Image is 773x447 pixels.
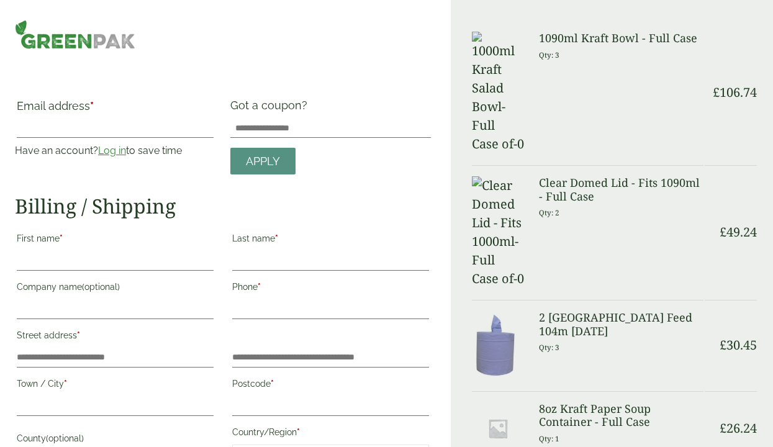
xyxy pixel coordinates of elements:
[720,336,757,353] bdi: 30.45
[232,423,429,445] label: Country/Region
[539,176,703,203] h3: Clear Domed Lid - Fits 1090ml - Full Case
[539,343,559,352] small: Qty: 3
[60,233,63,243] abbr: required
[275,233,278,243] abbr: required
[15,20,135,49] img: GreenPak Supplies
[720,420,726,436] span: £
[17,375,214,396] label: Town / City
[82,282,120,292] span: (optional)
[720,223,726,240] span: £
[17,327,214,348] label: Street address
[15,143,215,158] p: Have an account? to save time
[539,311,703,338] h3: 2 [GEOGRAPHIC_DATA] Feed 104m [DATE]
[15,194,431,218] h2: Billing / Shipping
[232,278,429,299] label: Phone
[713,84,757,101] bdi: 106.74
[77,330,80,340] abbr: required
[232,375,429,396] label: Postcode
[539,434,559,443] small: Qty: 1
[230,148,296,174] a: Apply
[297,427,300,437] abbr: required
[539,32,703,45] h3: 1090ml Kraft Bowl - Full Case
[17,278,214,299] label: Company name
[232,230,429,251] label: Last name
[17,101,214,118] label: Email address
[271,379,274,389] abbr: required
[98,145,126,156] a: Log in
[472,176,524,288] img: Clear Domed Lid - Fits 1000ml-Full Case of-0
[720,223,757,240] bdi: 49.24
[539,402,703,429] h3: 8oz Kraft Paper Soup Container - Full Case
[539,208,559,217] small: Qty: 2
[46,433,84,443] span: (optional)
[246,155,280,168] span: Apply
[90,99,94,112] abbr: required
[17,230,214,251] label: First name
[539,50,559,60] small: Qty: 3
[230,99,312,118] label: Got a coupon?
[64,379,67,389] abbr: required
[720,336,726,353] span: £
[472,32,524,153] img: 1000ml Kraft Salad Bowl-Full Case of-0
[720,420,757,436] bdi: 26.24
[258,282,261,292] abbr: required
[713,84,720,101] span: £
